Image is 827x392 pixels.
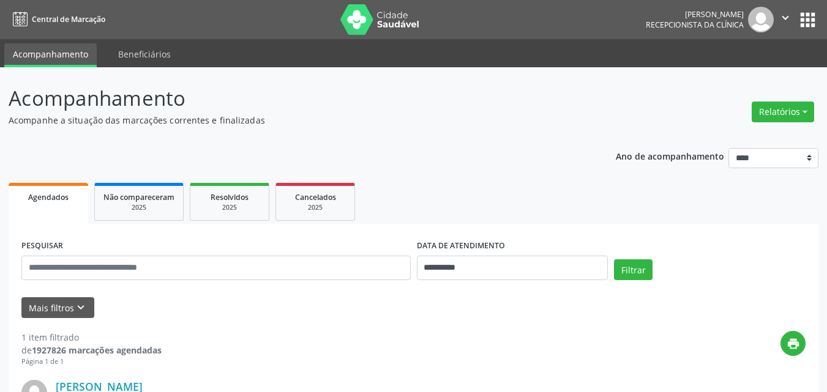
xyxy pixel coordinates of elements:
i: keyboard_arrow_down [74,301,88,314]
label: DATA DE ATENDIMENTO [417,237,505,256]
div: de [21,344,162,357]
span: Recepcionista da clínica [646,20,744,30]
a: Beneficiários [110,43,179,65]
a: Acompanhamento [4,43,97,67]
span: Não compareceram [103,192,174,202]
strong: 1927826 marcações agendadas [32,344,162,356]
div: 2025 [103,203,174,212]
span: Agendados [28,192,69,202]
p: Ano de acompanhamento [616,148,724,163]
i: print [787,337,800,350]
div: 2025 [285,203,346,212]
span: Cancelados [295,192,336,202]
div: 1 item filtrado [21,331,162,344]
p: Acompanhe a situação das marcações correntes e finalizadas [9,114,575,127]
button: Mais filtroskeyboard_arrow_down [21,297,94,319]
p: Acompanhamento [9,83,575,114]
img: img [748,7,774,32]
button: print [780,331,806,356]
div: [PERSON_NAME] [646,9,744,20]
div: 2025 [199,203,260,212]
button: Filtrar [614,259,653,280]
span: Central de Marcação [32,14,105,24]
span: Resolvidos [211,192,249,202]
label: PESQUISAR [21,237,63,256]
a: Central de Marcação [9,9,105,29]
button:  [774,7,797,32]
div: Página 1 de 1 [21,357,162,367]
button: apps [797,9,818,31]
i:  [779,11,792,24]
button: Relatórios [752,102,814,122]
